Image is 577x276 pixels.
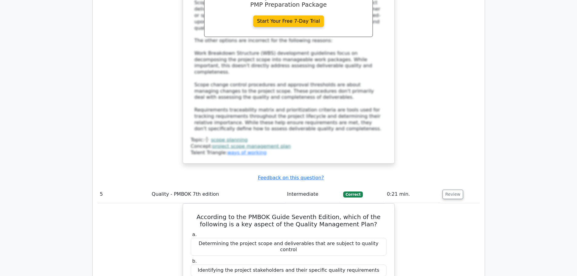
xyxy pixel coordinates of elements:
[98,186,149,203] td: 5
[212,143,291,149] a: project scope management plan
[192,231,197,237] span: a.
[190,213,387,228] h5: According to the PMBOK Guide Seventh Edition, which of the following is a key aspect of the Quali...
[253,15,324,27] a: Start Your Free 7-Day Trial
[191,238,386,256] div: Determining the project scope and deliverables that are subject to quality control
[443,190,463,199] button: Review
[149,186,285,203] td: Quality - PMBOK 7th edition
[191,137,386,143] div: Topic:
[191,143,386,150] div: Concept:
[285,186,341,203] td: Intermediate
[384,186,440,203] td: 0:21 min.
[192,258,197,264] span: b.
[258,175,324,181] a: Feedback on this question?
[191,137,386,156] div: Talent Triangle:
[211,137,247,143] a: scope planning
[343,191,363,198] span: Correct
[227,150,267,155] a: ways of working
